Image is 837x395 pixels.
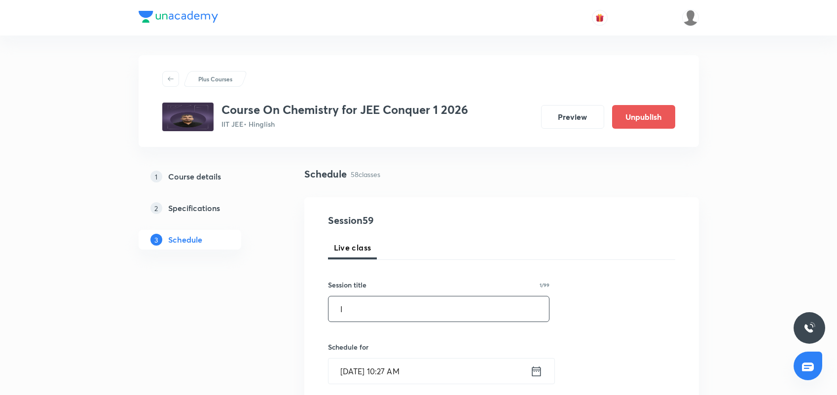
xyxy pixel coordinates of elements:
[304,167,347,181] h4: Schedule
[168,171,221,182] h5: Course details
[168,234,202,246] h5: Schedule
[351,169,380,180] p: 58 classes
[221,103,468,117] h3: Course On Chemistry for JEE Conquer 1 2026
[139,167,273,186] a: 1Course details
[139,11,218,25] a: Company Logo
[162,103,214,131] img: efe288a59410458cac6122c60a172225.jpg
[150,234,162,246] p: 3
[150,171,162,182] p: 1
[595,13,604,22] img: avatar
[139,198,273,218] a: 2Specifications
[612,105,675,129] button: Unpublish
[592,10,608,26] button: avatar
[334,242,371,253] span: Live class
[328,213,508,228] h4: Session 59
[328,280,366,290] h6: Session title
[803,322,815,334] img: ttu
[221,119,468,129] p: IIT JEE • Hinglish
[150,202,162,214] p: 2
[328,296,549,322] input: A great title is short, clear and descriptive
[328,342,550,352] h6: Schedule for
[682,9,699,26] img: Bhuwan Singh
[541,105,604,129] button: Preview
[168,202,220,214] h5: Specifications
[139,11,218,23] img: Company Logo
[540,283,549,287] p: 1/99
[198,74,232,83] p: Plus Courses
